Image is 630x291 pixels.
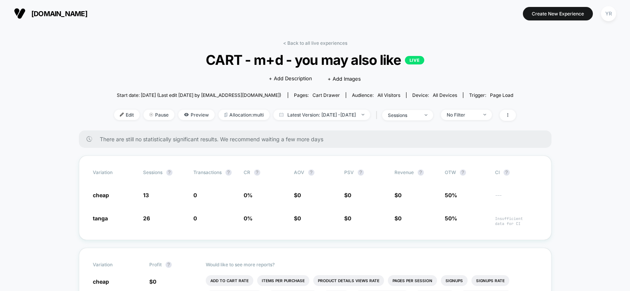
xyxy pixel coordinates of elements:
span: 50% [445,192,457,198]
div: Trigger: [469,92,513,98]
span: $ [394,192,401,198]
span: Latest Version: [DATE] - [DATE] [273,110,370,120]
img: end [149,113,153,117]
img: calendar [279,113,283,117]
span: Variation [93,262,135,268]
span: $ [149,278,156,285]
span: Variation [93,169,135,176]
button: Create New Experience [523,7,593,20]
span: 0 [398,192,401,198]
span: $ [344,192,351,198]
li: Signups [441,275,468,286]
span: | [374,110,382,121]
span: [DOMAIN_NAME] [31,10,87,18]
span: cheap [93,192,109,198]
div: Audience: [352,92,400,98]
img: edit [120,113,124,117]
span: $ [294,215,301,222]
span: CI [495,169,538,176]
span: 0 [348,192,351,198]
div: YR [601,6,616,21]
li: Items Per Purchase [257,275,309,286]
li: Pages Per Session [388,275,437,286]
span: + Add Description [269,75,312,83]
span: 0 [297,215,301,222]
span: AOV [294,169,304,175]
span: all devices [433,92,457,98]
span: 0 [193,215,197,222]
span: PSV [344,169,354,175]
span: $ [394,215,401,222]
button: YR [599,6,618,22]
li: Signups Rate [471,275,509,286]
span: Transactions [193,169,222,175]
span: CART - m+d - you may also like [134,52,496,68]
span: 0 [398,215,401,222]
span: 0 % [244,192,253,198]
span: OTW [445,169,487,176]
span: There are still no statistically significant results. We recommend waiting a few more days [100,136,536,142]
span: 0 [348,215,351,222]
img: end [425,114,427,116]
div: sessions [388,112,419,118]
button: ? [504,169,510,176]
span: Sessions [143,169,162,175]
span: Allocation: multi [219,110,270,120]
button: [DOMAIN_NAME] [12,7,90,20]
button: ? [358,169,364,176]
span: Start date: [DATE] (Last edit [DATE] by [EMAIL_ADDRESS][DOMAIN_NAME]) [117,92,281,98]
span: Revenue [394,169,414,175]
button: ? [166,262,172,268]
button: ? [418,169,424,176]
div: No Filter [447,112,478,118]
img: rebalance [224,113,227,117]
span: Profit [149,262,162,267]
span: Insufficient data for CI [495,216,538,226]
span: Device: [406,92,463,98]
button: ? [308,169,314,176]
button: ? [166,169,172,176]
span: tanga [93,215,108,222]
li: Add To Cart Rate [206,275,253,286]
img: end [483,114,486,115]
button: ? [225,169,232,176]
span: Edit [114,110,140,120]
div: Pages: [294,92,340,98]
span: cheap [93,278,109,285]
button: ? [254,169,260,176]
span: 0 [193,192,197,198]
p: Would like to see more reports? [206,262,538,267]
p: LIVE [405,56,424,64]
span: 50% [445,215,457,222]
span: 13 [143,192,149,198]
span: Page Load [490,92,513,98]
li: Product Details Views Rate [313,275,384,286]
span: Pause [143,110,174,120]
img: Visually logo [14,8,26,19]
span: $ [344,215,351,222]
button: ? [460,169,466,176]
span: cart drawer [312,92,340,98]
span: 26 [143,215,150,222]
span: Preview [178,110,215,120]
span: + Add Images [328,76,361,82]
span: --- [495,193,538,199]
span: 0 [153,278,156,285]
span: $ [294,192,301,198]
span: 0 % [244,215,253,222]
span: 0 [297,192,301,198]
a: < Back to all live experiences [283,40,347,46]
span: All Visitors [377,92,400,98]
span: CR [244,169,250,175]
img: end [362,114,364,115]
